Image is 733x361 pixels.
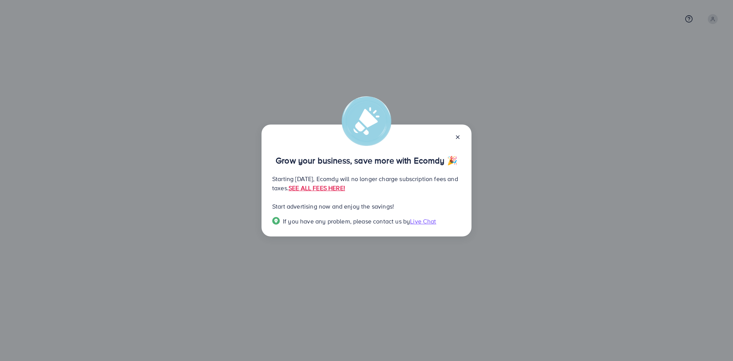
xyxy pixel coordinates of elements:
[272,156,461,165] p: Grow your business, save more with Ecomdy 🎉
[410,217,436,225] span: Live Chat
[342,96,391,146] img: alert
[289,184,345,192] a: SEE ALL FEES HERE!
[272,174,461,193] p: Starting [DATE], Ecomdy will no longer charge subscription fees and taxes.
[272,202,461,211] p: Start advertising now and enjoy the savings!
[272,217,280,225] img: Popup guide
[283,217,410,225] span: If you have any problem, please contact us by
